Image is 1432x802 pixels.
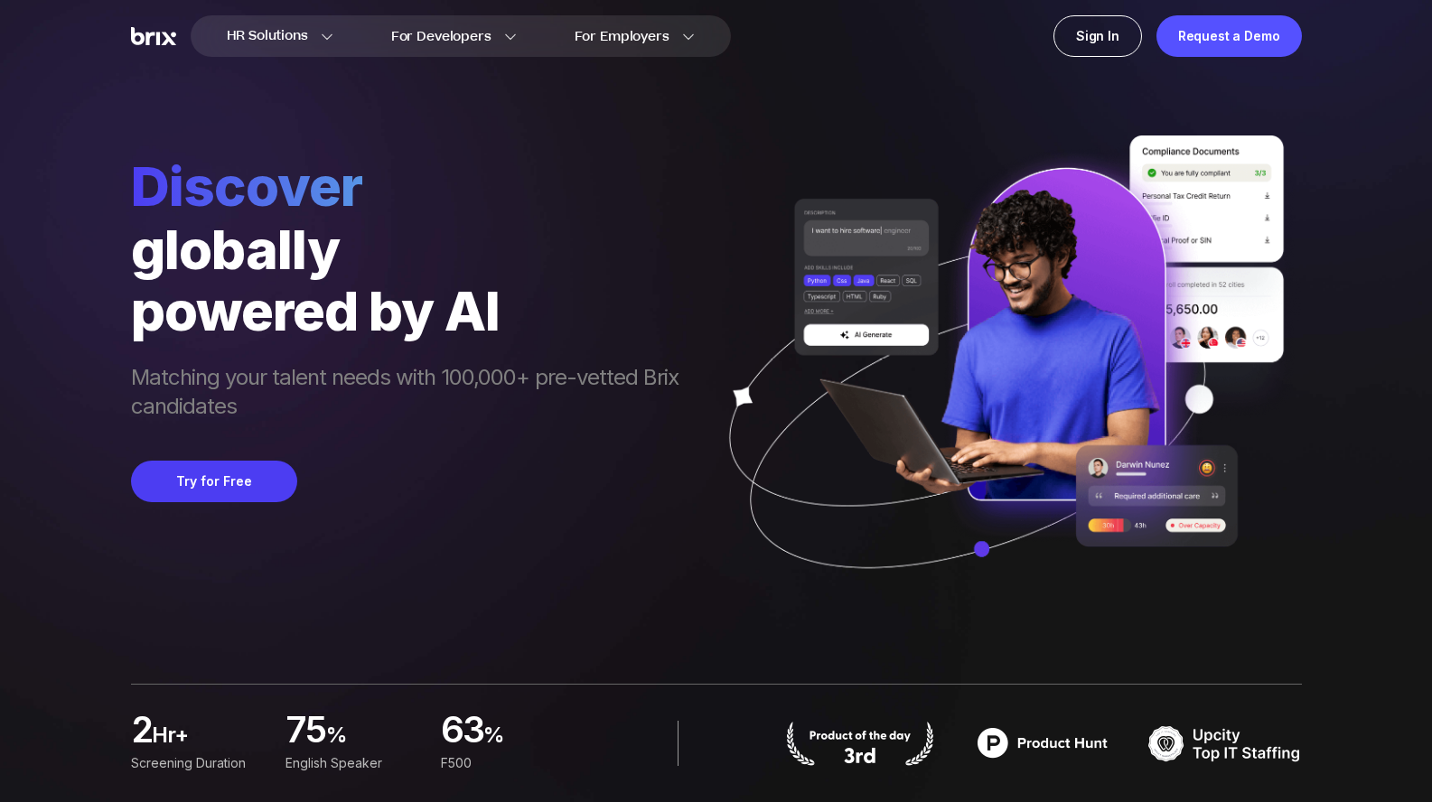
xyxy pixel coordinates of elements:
div: Screening duration [131,753,264,773]
div: globally [131,219,697,280]
button: Try for Free [131,461,297,502]
img: product hunt badge [966,721,1119,766]
div: F500 [440,753,573,773]
span: Matching your talent needs with 100,000+ pre-vetted Brix candidates [131,363,697,424]
a: Sign In [1053,15,1142,57]
span: % [326,721,419,757]
div: powered by AI [131,280,697,341]
span: For Employers [575,27,669,46]
span: Discover [131,154,697,219]
a: Request a Demo [1156,15,1302,57]
img: Brix Logo [131,27,176,46]
span: 63 [440,713,483,750]
span: 2 [131,713,152,750]
div: English Speaker [285,753,418,773]
span: HR Solutions [227,22,308,51]
span: 75 [285,713,326,750]
img: TOP IT STAFFING [1148,721,1302,766]
img: product hunt badge [783,721,937,766]
span: % [483,721,574,757]
img: ai generate [697,135,1302,621]
span: For Developers [391,27,491,46]
span: hr+ [152,721,264,757]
